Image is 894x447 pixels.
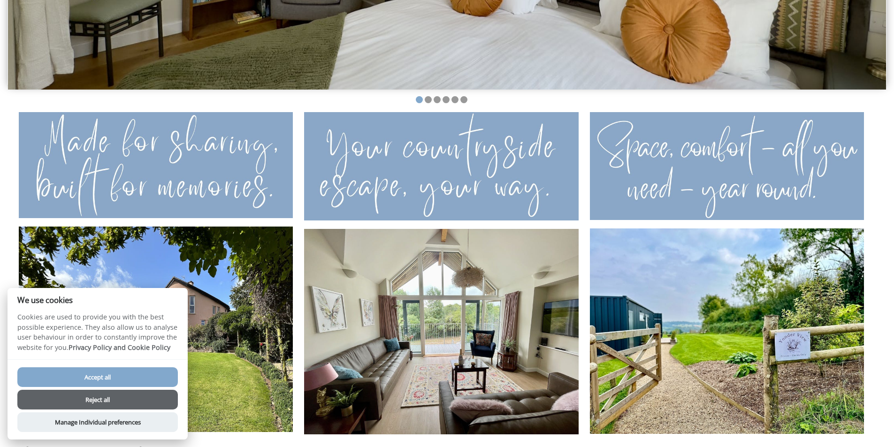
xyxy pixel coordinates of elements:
[8,312,188,359] p: Cookies are used to provide you with the best possible experience. They also allow us to analyse ...
[8,295,188,304] h2: We use cookies
[17,390,178,409] button: Reject all
[304,229,578,434] img: Newly renovated property sleeping 7
[69,343,170,352] a: Privacy Policy and Cookie Policy
[304,112,578,220] img: Fabulous facilities for year round fun
[17,412,178,432] button: Manage Individual preferences
[19,112,293,218] img: A place to share with those you love
[590,112,864,220] img: Where precious memories are made
[17,367,178,387] button: Accept all
[590,228,864,434] img: Large dining table seating 12 laid out for a celebration
[19,227,293,432] img: The Cottage Beyond pool house from outside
